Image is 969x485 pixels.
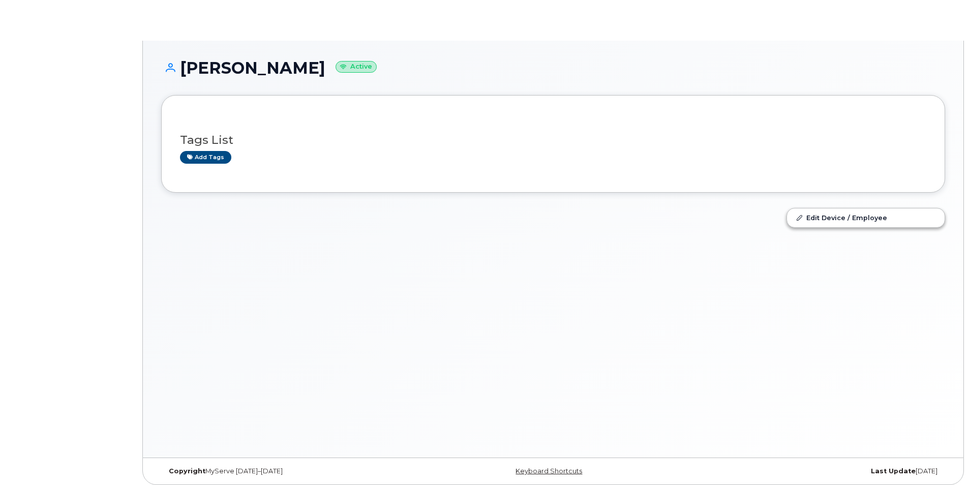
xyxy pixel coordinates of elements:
[161,59,945,77] h1: [PERSON_NAME]
[871,467,916,475] strong: Last Update
[516,467,582,475] a: Keyboard Shortcuts
[787,208,945,227] a: Edit Device / Employee
[161,467,422,475] div: MyServe [DATE]–[DATE]
[336,61,377,73] small: Active
[180,151,231,164] a: Add tags
[180,134,926,146] h3: Tags List
[169,467,205,475] strong: Copyright
[684,467,945,475] div: [DATE]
